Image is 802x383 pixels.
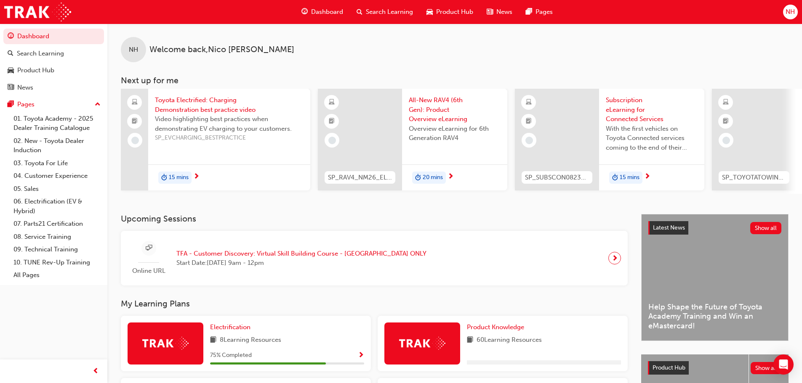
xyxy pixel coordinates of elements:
span: NH [786,7,795,17]
a: search-iconSearch Learning [350,3,420,21]
span: Product Hub [653,364,685,371]
span: Welcome back , Nico [PERSON_NAME] [149,45,294,55]
span: pages-icon [8,101,14,108]
div: Search Learning [17,49,64,58]
span: sessionType_ONLINE_URL-icon [146,243,152,254]
h3: My Learning Plans [121,299,628,309]
span: 15 mins [169,173,189,182]
span: car-icon [8,67,14,74]
span: next-icon [448,173,454,181]
span: SP_SUBSCON0823_EL [525,173,589,182]
span: laptop-icon [132,97,138,108]
span: 15 mins [620,173,639,182]
span: Show Progress [358,352,364,359]
span: book-icon [467,335,473,346]
span: pages-icon [526,7,532,17]
span: SP_TOYOTATOWING_0424 [722,173,786,182]
a: Toyota Electrified: Charging Demonstration best practice videoVideo highlighting best practices w... [121,89,310,190]
div: Pages [17,100,35,109]
h3: Next up for me [107,76,802,85]
span: duration-icon [161,172,167,183]
button: NH [783,5,798,19]
span: search-icon [357,7,362,17]
div: News [17,83,33,92]
span: next-icon [644,173,650,181]
span: Online URL [128,266,170,276]
span: Overview eLearning for 6th Generation RAV4 [409,124,501,143]
img: Trak [4,3,71,21]
span: duration-icon [415,172,421,183]
span: 8 Learning Resources [220,335,281,346]
button: Show Progress [358,350,364,361]
span: All-New RAV4 (6th Gen): Product Overview eLearning [409,95,501,124]
span: learningRecordVerb_NONE-icon [131,137,139,144]
a: Product HubShow all [648,361,782,375]
span: 75 % Completed [210,351,252,360]
span: Pages [536,7,553,17]
a: 10. TUNE Rev-Up Training [10,256,104,269]
a: car-iconProduct Hub [420,3,480,21]
span: search-icon [8,50,13,58]
span: book-icon [210,335,216,346]
span: Product Hub [436,7,473,17]
span: booktick-icon [329,116,335,127]
span: news-icon [8,84,14,92]
span: With the first vehicles on Toyota Connected services coming to the end of their complimentary per... [606,124,698,153]
div: Product Hub [17,66,54,75]
span: Help Shape the Future of Toyota Academy Training and Win an eMastercard! [648,302,781,331]
span: Subscription eLearning for Connected Services [606,95,698,124]
button: Show all [750,222,782,234]
span: up-icon [95,99,101,110]
a: Dashboard [3,29,104,44]
span: booktick-icon [723,116,729,127]
span: next-icon [193,173,200,181]
span: learningResourceType_ELEARNING-icon [526,97,532,108]
span: learningResourceType_ELEARNING-icon [723,97,729,108]
img: Trak [399,337,445,350]
span: Video highlighting best practices when demonstrating EV charging to your customers. [155,114,304,133]
a: Product Hub [3,63,104,78]
span: next-icon [612,252,618,264]
a: 01. Toyota Academy - 2025 Dealer Training Catalogue [10,112,104,135]
span: guage-icon [301,7,308,17]
span: news-icon [487,7,493,17]
span: learningRecordVerb_NONE-icon [525,137,533,144]
span: News [496,7,512,17]
button: Pages [3,97,104,112]
span: car-icon [426,7,433,17]
span: learningRecordVerb_NONE-icon [722,137,730,144]
span: SP_EVCHARGING_BESTPRACTICE [155,133,304,143]
a: All Pages [10,269,104,282]
span: Toyota Electrified: Charging Demonstration best practice video [155,95,304,114]
span: Product Knowledge [467,323,524,331]
span: learningResourceType_ELEARNING-icon [329,97,335,108]
span: NH [129,45,138,55]
a: SP_SUBSCON0823_ELSubscription eLearning for Connected ServicesWith the first vehicles on Toyota C... [515,89,704,190]
a: pages-iconPages [519,3,560,21]
div: Open Intercom Messenger [773,354,794,375]
a: 04. Customer Experience [10,169,104,182]
span: Search Learning [366,7,413,17]
span: guage-icon [8,33,14,40]
a: news-iconNews [480,3,519,21]
a: Search Learning [3,46,104,61]
span: Start Date: [DATE] 9am - 12pm [176,258,426,268]
h3: Upcoming Sessions [121,214,628,224]
span: learningRecordVerb_NONE-icon [328,137,336,144]
span: 20 mins [423,173,443,182]
a: 03. Toyota For Life [10,157,104,170]
span: booktick-icon [526,116,532,127]
a: Product Knowledge [467,322,528,332]
a: Latest NewsShow all [648,221,781,235]
button: DashboardSearch LearningProduct HubNews [3,27,104,97]
a: Online URLTFA - Customer Discovery: Virtual Skill Building Course - [GEOGRAPHIC_DATA] ONLYStart D... [128,238,621,279]
a: Latest NewsShow allHelp Shape the Future of Toyota Academy Training and Win an eMastercard! [641,214,789,341]
span: duration-icon [612,172,618,183]
span: Dashboard [311,7,343,17]
a: Electrification [210,322,254,332]
a: News [3,80,104,95]
a: 07. Parts21 Certification [10,217,104,230]
a: 02. New - Toyota Dealer Induction [10,135,104,157]
span: SP_RAV4_NM26_EL01 [328,173,392,182]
